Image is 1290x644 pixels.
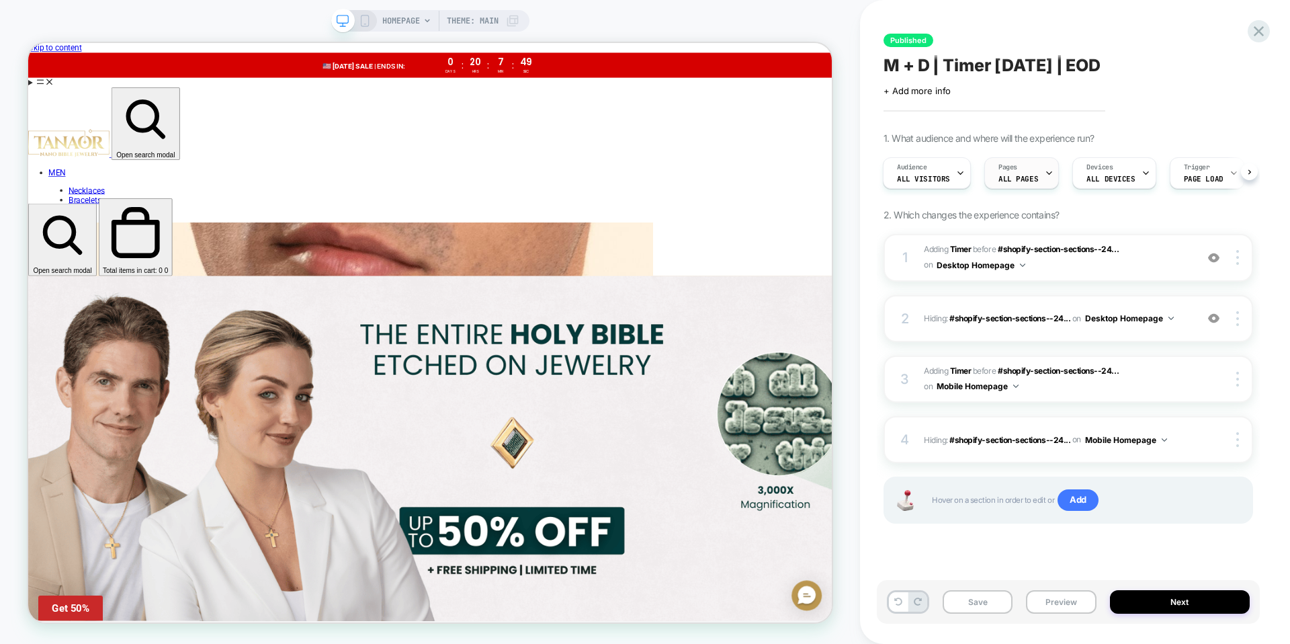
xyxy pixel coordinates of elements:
[1020,264,1025,267] img: down arrow
[1085,432,1167,448] button: Mobile Homepage
[884,209,1059,220] span: 2. Which changes the experience contains?
[1236,250,1239,265] img: close
[1168,317,1174,320] img: down arrow
[973,366,996,376] span: BEFORE
[1208,252,1219,264] img: crossed eye
[1110,590,1250,614] button: Next
[898,245,912,270] div: 1
[1086,174,1135,184] span: ALL DEVICES
[1072,432,1081,447] span: on
[998,163,1017,172] span: Pages
[973,244,996,254] span: BEFORE
[1184,163,1210,172] span: Trigger
[99,298,179,309] span: Total items in cart: 0
[620,19,640,33] div: 7
[924,366,971,376] span: Adding
[654,35,674,40] div: Sec
[1086,163,1113,172] span: Devices
[884,132,1094,144] span: 1. What audience and where will the experience run?
[1058,489,1099,511] span: Add
[553,19,573,33] div: 0
[998,244,1119,254] span: #shopify-section-sections--24...
[1236,311,1239,326] img: close
[898,428,912,452] div: 4
[950,244,972,254] b: Timer
[646,19,648,40] div: :
[1208,313,1219,324] img: crossed eye
[654,19,674,33] div: 49
[54,190,102,203] a: Necklaces
[950,366,972,376] b: Timer
[897,174,950,184] span: All Visitors
[1026,590,1096,614] button: Preview
[898,367,912,391] div: 3
[459,25,503,36] span: | ENDS IN:
[392,25,459,36] strong: 🇺🇸 [DATE] SALE
[587,19,607,33] div: 20
[924,310,1189,327] span: Hiding :
[884,55,1101,75] span: M + D | Timer [DATE] | EOD
[932,489,1238,511] span: Hover on a section in order to edit or
[111,59,202,156] button: Open search modal
[949,434,1070,444] span: #shopify-section-sections--24...
[924,379,933,394] span: on
[587,35,607,40] div: Hrs
[1072,311,1081,326] span: on
[27,167,50,179] span: MEN
[1085,310,1174,327] button: Desktop Homepage
[898,307,912,331] div: 2
[998,174,1038,184] span: ALL PAGES
[1013,385,1019,388] img: down arrow
[382,10,420,32] span: HOMEPAGE
[118,144,196,154] span: Open search modal
[1162,438,1167,442] img: down arrow
[924,432,1189,448] span: Hiding :
[884,34,933,47] span: Published
[924,257,933,272] span: on
[884,85,951,96] span: + Add more info
[7,298,85,309] span: Open search modal
[1184,174,1223,184] span: Page Load
[943,590,1013,614] button: Save
[578,19,581,40] div: :
[924,244,971,254] span: Adding
[620,35,640,40] div: Min
[181,298,186,309] span: 0
[1236,432,1239,447] img: close
[54,203,97,216] a: Bracelets
[1236,372,1239,387] img: close
[892,490,918,511] img: Joystick
[94,207,192,311] button: Open cart drawer Total items in cart: 0
[937,378,1019,395] button: Mobile Homepage
[612,19,615,40] div: :
[447,10,499,32] span: Theme: MAIN
[553,35,573,40] div: Days
[949,313,1070,323] span: #shopify-section-sections--24...
[897,163,927,172] span: Audience
[998,366,1119,376] span: #shopify-section-sections--24...
[937,257,1025,274] button: Desktop Homepage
